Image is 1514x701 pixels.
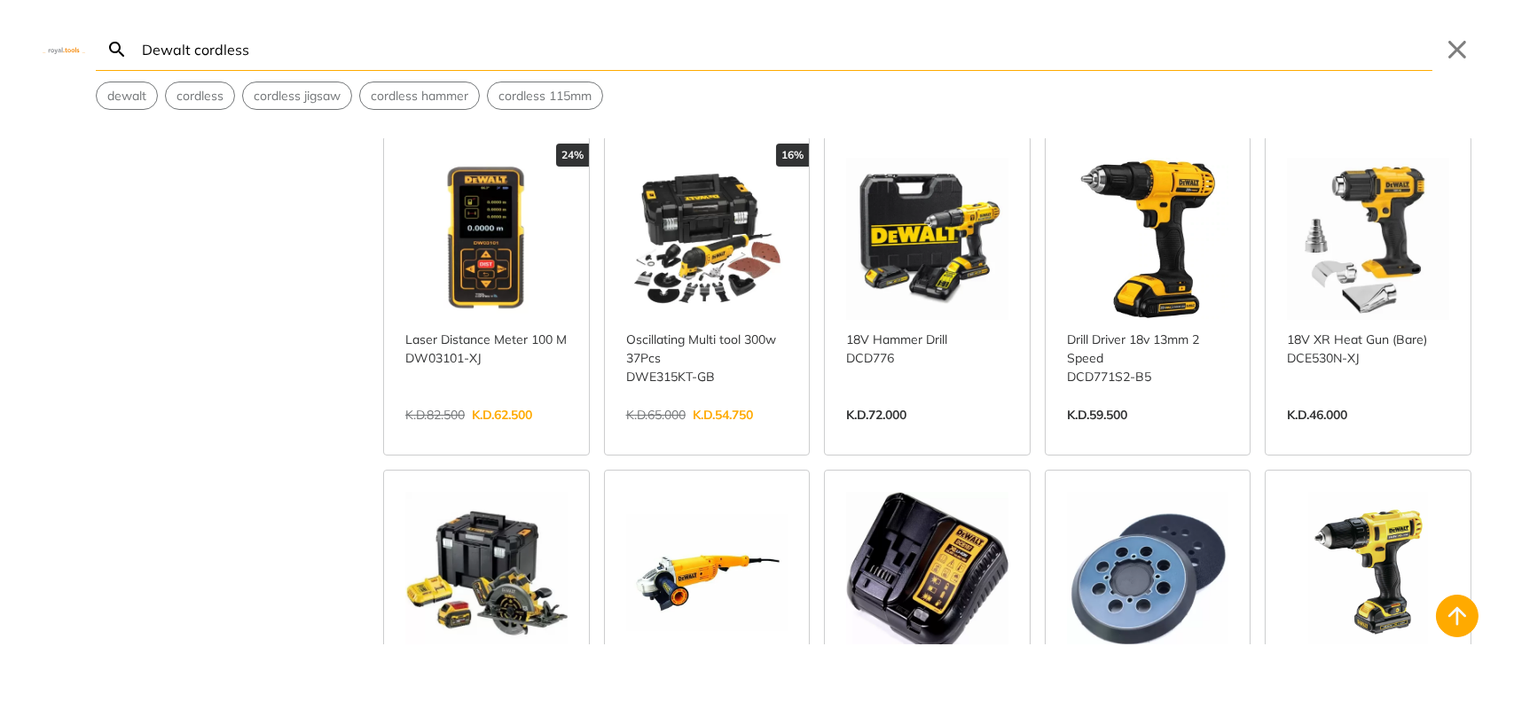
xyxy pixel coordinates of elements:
div: Suggestion: cordless 115mm [487,82,603,110]
button: Select suggestion: cordless hammer [360,82,479,109]
button: Select suggestion: dewalt [97,82,157,109]
svg: Back to top [1443,602,1471,630]
button: Select suggestion: cordless [166,82,234,109]
input: Search… [138,28,1432,70]
div: 24% [556,144,589,167]
button: Back to top [1436,595,1479,637]
svg: Search [106,39,128,60]
button: Select suggestion: cordless jigsaw [243,82,351,109]
div: Suggestion: dewalt [96,82,158,110]
span: cordless 115mm [498,87,592,105]
div: Suggestion: cordless jigsaw [242,82,352,110]
div: Suggestion: cordless [165,82,235,110]
button: Close [1443,35,1471,64]
button: Select suggestion: cordless 115mm [488,82,602,109]
span: cordless [177,87,224,105]
div: Suggestion: cordless hammer [359,82,480,110]
span: cordless hammer [371,87,468,105]
span: dewalt [107,87,146,105]
div: 16% [776,144,809,167]
img: Close [43,45,85,53]
span: cordless jigsaw [254,87,341,105]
